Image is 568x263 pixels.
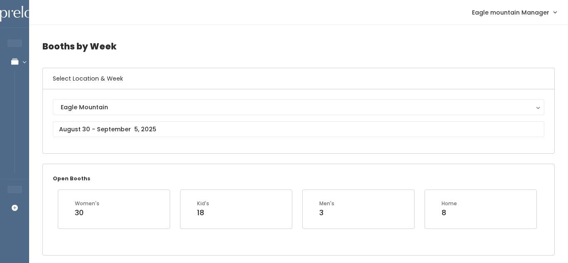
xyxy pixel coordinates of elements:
[42,35,555,58] h4: Booths by Week
[464,3,565,21] a: Eagle mountain Manager
[197,200,209,207] div: Kid's
[197,207,209,218] div: 18
[472,8,549,17] span: Eagle mountain Manager
[442,200,457,207] div: Home
[43,68,554,89] h6: Select Location & Week
[442,207,457,218] div: 8
[61,103,536,112] div: Eagle Mountain
[53,121,544,137] input: August 30 - September 5, 2025
[319,207,334,218] div: 3
[75,207,99,218] div: 30
[75,200,99,207] div: Women's
[319,200,334,207] div: Men's
[53,99,544,115] button: Eagle Mountain
[53,175,90,182] small: Open Booths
